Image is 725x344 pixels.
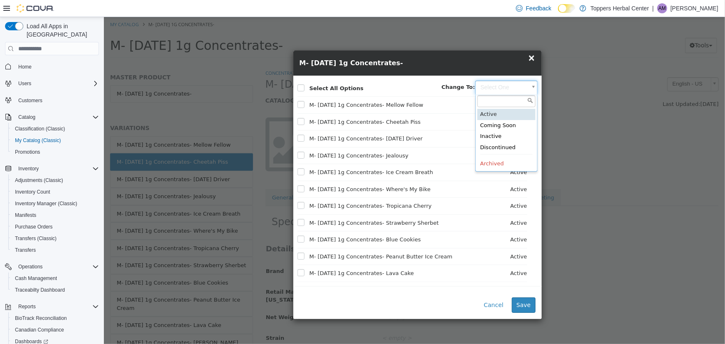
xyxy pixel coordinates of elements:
button: Traceabilty Dashboard [8,284,102,296]
span: Purchase Orders [15,224,53,230]
span: Canadian Compliance [12,325,99,335]
button: Classification (Classic) [8,123,102,135]
span: Discontinued [376,127,412,133]
span: Catalog [18,114,35,120]
button: Customers [2,94,102,106]
span: Inactive [376,116,398,122]
span: Traceabilty Dashboard [12,285,99,295]
span: Manifests [15,212,36,219]
a: Inventory Manager (Classic) [12,199,81,209]
a: Traceabilty Dashboard [12,285,68,295]
a: Purchase Orders [12,222,56,232]
span: Inventory Manager (Classic) [15,200,77,207]
button: Home [2,60,102,72]
button: Reports [15,302,39,312]
span: Catalog [15,112,99,122]
button: Transfers (Classic) [8,233,102,244]
a: Inventory Count [12,187,54,197]
button: Canadian Compliance [8,324,102,336]
button: Reports [2,301,102,312]
button: Cash Management [8,273,102,284]
button: Adjustments (Classic) [8,174,102,186]
span: Inventory Count [12,187,99,197]
a: Classification (Classic) [12,124,69,134]
span: BioTrack Reconciliation [12,313,99,323]
button: Users [15,79,34,88]
button: Inventory Manager (Classic) [8,198,102,209]
a: Canadian Compliance [12,325,67,335]
a: Promotions [12,147,44,157]
span: My Catalog (Classic) [15,137,61,144]
span: Transfers (Classic) [12,233,99,243]
a: My Catalog (Classic) [12,135,64,145]
span: Adjustments (Classic) [12,175,99,185]
span: Promotions [15,149,40,155]
span: Canadian Compliance [15,327,64,333]
span: Load All Apps in [GEOGRAPHIC_DATA] [23,22,99,39]
span: Transfers (Classic) [15,235,57,242]
button: Purchase Orders [8,221,102,233]
span: Transfers [15,247,36,253]
span: AM [659,3,666,13]
span: Users [18,80,31,87]
span: Purchase Orders [12,222,99,232]
a: Transfers (Classic) [12,233,60,243]
span: Customers [15,95,99,106]
button: Manifests [8,209,102,221]
span: Inventory [18,165,39,172]
a: Transfers [12,245,39,255]
span: Promotions [12,147,99,157]
span: Traceabilty Dashboard [15,287,65,293]
span: Operations [15,262,99,272]
span: Users [15,79,99,88]
button: Promotions [8,146,102,158]
button: Inventory [15,164,42,174]
button: Operations [15,262,46,272]
span: Archived [376,143,400,150]
button: Catalog [15,112,39,122]
button: My Catalog (Classic) [8,135,102,146]
span: Reports [18,303,36,310]
p: | [652,3,654,13]
span: Active [376,94,393,100]
span: Classification (Classic) [15,125,65,132]
span: Operations [18,263,43,270]
span: Home [18,64,32,70]
a: BioTrack Reconciliation [12,313,70,323]
span: Feedback [526,4,551,12]
span: Classification (Classic) [12,124,99,134]
a: Adjustments (Classic) [12,175,66,185]
span: Customers [18,97,42,104]
button: Inventory Count [8,186,102,198]
span: Coming Soon [376,105,412,111]
span: Inventory [15,164,99,174]
span: Adjustments (Classic) [15,177,63,184]
span: BioTrack Reconciliation [15,315,67,322]
a: Manifests [12,210,39,220]
button: Operations [2,261,102,273]
a: Cash Management [12,273,60,283]
div: Audrey Murphy [657,3,667,13]
span: Inventory Count [15,189,50,195]
button: Inventory [2,163,102,174]
a: Home [15,62,35,72]
input: Dark Mode [558,4,575,13]
button: Users [2,78,102,89]
button: Catalog [2,111,102,123]
span: Home [15,61,99,71]
span: Manifests [12,210,99,220]
p: Toppers Herbal Center [590,3,649,13]
img: Cova [17,4,54,12]
a: Customers [15,96,46,106]
span: Transfers [12,245,99,255]
button: BioTrack Reconciliation [8,312,102,324]
span: Cash Management [15,275,57,282]
span: My Catalog (Classic) [12,135,99,145]
span: Inventory Manager (Classic) [12,199,99,209]
span: Cash Management [12,273,99,283]
button: Transfers [8,244,102,256]
span: Reports [15,302,99,312]
p: [PERSON_NAME] [671,3,718,13]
